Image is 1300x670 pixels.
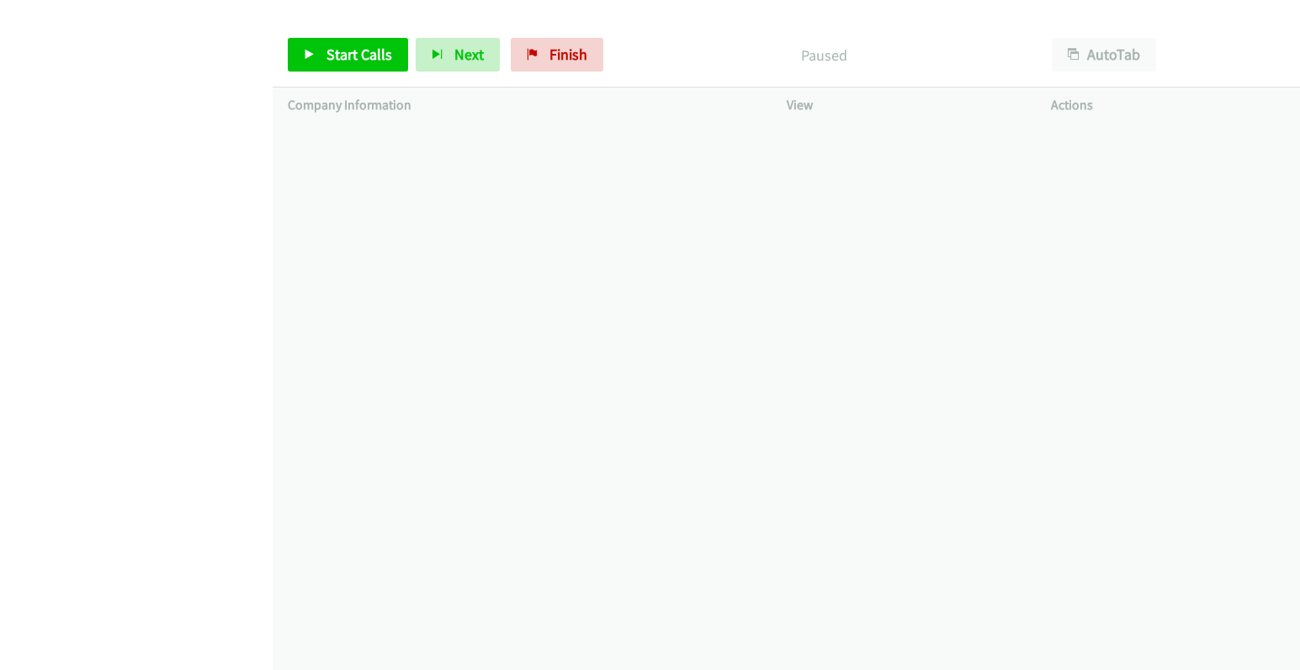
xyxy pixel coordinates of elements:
[454,45,484,64] span: Next
[549,45,587,64] span: Finish
[511,38,603,72] a: Finish
[787,95,1021,115] p: View
[1052,38,1156,72] button: AutoTab
[326,45,392,64] span: Start Calls
[1051,95,1285,115] p: Actions
[288,38,408,72] a: Start Calls
[626,44,1021,66] p: Paused
[416,38,500,72] button: Next
[288,95,756,115] p: Company Information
